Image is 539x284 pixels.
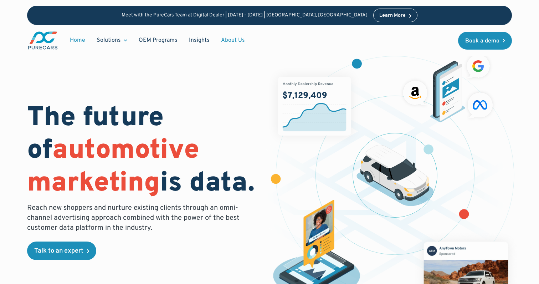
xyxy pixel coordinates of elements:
a: OEM Programs [133,34,183,47]
a: About Us [215,34,251,47]
a: main [27,31,58,50]
img: ads on social media and advertising partners [400,51,496,122]
a: Talk to an expert [27,242,96,260]
a: Insights [183,34,215,47]
img: purecars logo [27,31,58,50]
p: Reach new shoppers and nurture existing clients through an omni-channel advertising approach comb... [27,203,244,233]
p: Meet with the PureCars Team at Digital Dealer | [DATE] - [DATE] | [GEOGRAPHIC_DATA], [GEOGRAPHIC_... [122,12,368,19]
a: Learn More [373,9,417,22]
h1: The future of is data. [27,102,261,200]
a: Home [64,34,91,47]
div: Solutions [97,36,121,44]
div: Learn More [379,13,406,18]
span: automotive marketing [27,134,199,201]
div: Book a demo [465,38,499,44]
a: Book a demo [458,32,512,50]
div: Solutions [91,34,133,47]
div: Talk to an expert [34,248,83,254]
img: chart showing monthly dealership revenue of $7m [278,77,351,135]
img: illustration of a vehicle [356,145,434,206]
